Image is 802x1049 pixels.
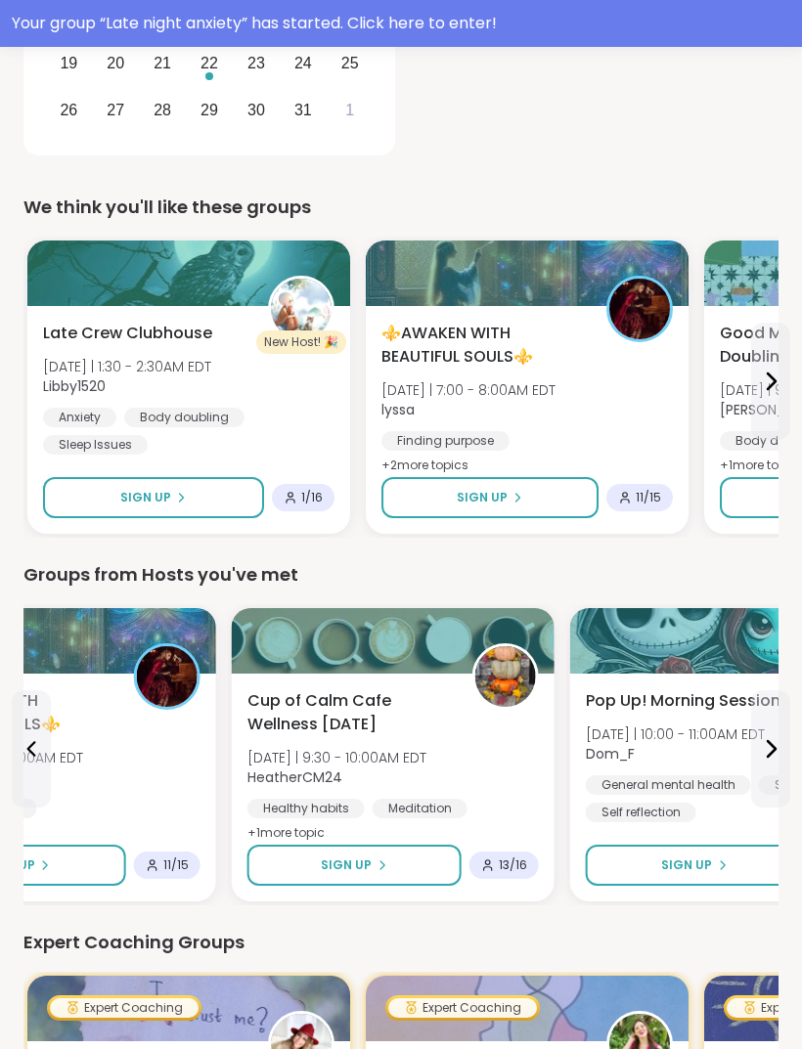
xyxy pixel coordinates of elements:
[282,89,324,131] div: Choose Friday, October 31st, 2025
[381,400,415,419] b: lyssa
[636,490,661,505] span: 11 / 15
[43,322,212,345] span: Late Crew Clubhouse
[345,97,354,123] div: 1
[661,856,712,874] span: Sign Up
[381,477,599,518] button: Sign Up
[381,380,556,400] span: [DATE] | 7:00 - 8:00AM EDT
[294,97,312,123] div: 31
[189,42,231,84] div: Choose Wednesday, October 22nd, 2025
[154,50,171,76] div: 21
[43,357,211,376] span: [DATE] | 1:30 - 2:30AM EDT
[586,803,696,822] div: Self reflection
[154,97,171,123] div: 28
[236,89,278,131] div: Choose Thursday, October 30th, 2025
[294,50,312,76] div: 24
[586,744,635,764] b: Dom_F
[120,489,171,506] span: Sign Up
[142,89,184,131] div: Choose Tuesday, October 28th, 2025
[586,775,751,795] div: General mental health
[341,50,359,76] div: 25
[247,845,462,886] button: Sign Up
[271,279,332,339] img: Libby1520
[586,689,785,713] span: Pop Up! Morning Session!
[586,724,765,744] span: [DATE] | 10:00 - 11:00AM EDT
[50,998,199,1018] div: Expert Coaching
[124,408,245,427] div: Body doubling
[236,42,278,84] div: Choose Thursday, October 23rd, 2025
[107,97,124,123] div: 27
[60,50,77,76] div: 19
[95,89,137,131] div: Choose Monday, October 27th, 2025
[247,50,265,76] div: 23
[247,748,426,767] span: [DATE] | 9:30 - 10:00AM EDT
[200,50,218,76] div: 22
[321,856,372,874] span: Sign Up
[457,489,508,506] span: Sign Up
[137,646,198,707] img: lyssa
[373,799,468,818] div: Meditation
[247,767,342,787] b: HeatherCM24
[256,330,346,354] div: New Host! 🎉
[609,279,670,339] img: lyssa
[12,12,790,35] div: Your group “ Late night anxiety ” has started. Click here to enter!
[329,89,371,131] div: Choose Saturday, November 1st, 2025
[23,929,779,956] div: Expert Coaching Groups
[247,799,365,818] div: Healthy habits
[189,89,231,131] div: Choose Wednesday, October 29th, 2025
[329,42,371,84] div: Choose Saturday, October 25th, 2025
[475,646,536,707] img: HeatherCM24
[23,194,779,221] div: We think you'll like these groups
[282,42,324,84] div: Choose Friday, October 24th, 2025
[23,561,779,589] div: Groups from Hosts you've met
[301,490,323,505] span: 1 / 16
[43,477,264,518] button: Sign Up
[200,97,218,123] div: 29
[43,376,106,396] b: Libby1520
[163,857,189,873] span: 11 / 15
[247,689,451,736] span: Cup of Calm Cafe Wellness [DATE]
[499,857,527,873] span: 13 / 16
[48,42,90,84] div: Choose Sunday, October 19th, 2025
[381,431,510,451] div: Finding purpose
[43,435,148,455] div: Sleep Issues
[142,42,184,84] div: Choose Tuesday, October 21st, 2025
[60,97,77,123] div: 26
[388,998,537,1018] div: Expert Coaching
[43,408,116,427] div: Anxiety
[381,322,585,369] span: ⚜️AWAKEN WITH BEAUTIFUL SOULS⚜️
[95,42,137,84] div: Choose Monday, October 20th, 2025
[48,89,90,131] div: Choose Sunday, October 26th, 2025
[107,50,124,76] div: 20
[247,97,265,123] div: 30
